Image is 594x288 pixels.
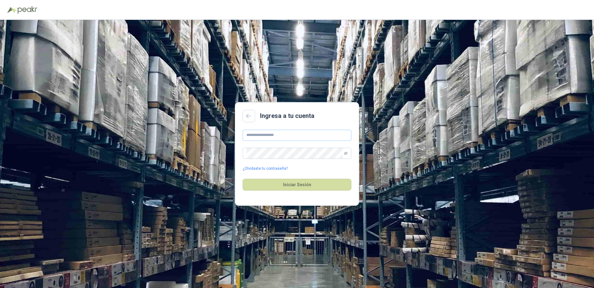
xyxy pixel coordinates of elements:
img: Peakr [17,6,37,14]
img: Logo [7,7,16,13]
a: ¿Olvidaste tu contraseña? [243,166,288,172]
h2: Ingresa a tu cuenta [260,111,314,121]
button: Iniciar Sesión [243,179,351,191]
span: eye-invisible [344,151,348,155]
